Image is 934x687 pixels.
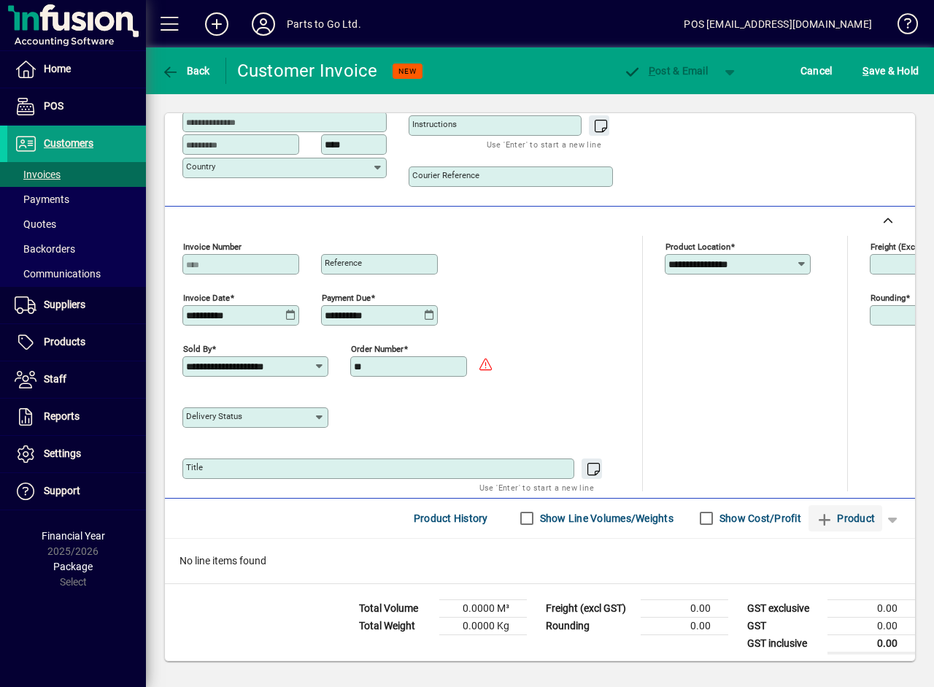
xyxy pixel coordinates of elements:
span: Suppliers [44,299,85,310]
label: Show Cost/Profit [717,511,801,526]
span: ost & Email [623,65,708,77]
mat-label: Instructions [412,119,457,129]
mat-label: Payment due [322,292,371,302]
td: Rounding [539,617,641,634]
label: Show Line Volumes/Weights [537,511,674,526]
a: Settings [7,436,146,472]
td: Total Volume [352,599,439,617]
a: Knowledge Base [887,3,916,50]
div: Customer Invoice [237,59,378,82]
span: Package [53,561,93,572]
span: Reports [44,410,80,422]
a: Reports [7,399,146,435]
span: Invoices [15,169,61,180]
a: Communications [7,261,146,286]
span: Communications [15,268,101,280]
td: 0.00 [641,599,728,617]
mat-label: Order number [351,343,404,353]
a: Quotes [7,212,146,237]
td: Freight (excl GST) [539,599,641,617]
mat-label: Invoice number [183,241,242,251]
a: Staff [7,361,146,398]
td: GST inclusive [740,634,827,653]
button: Back [158,58,214,84]
app-page-header-button: Back [146,58,226,84]
span: Products [44,336,85,348]
mat-label: Title [186,462,203,472]
mat-label: Delivery status [186,411,242,421]
button: Post & Email [616,58,715,84]
a: Products [7,324,146,361]
a: Home [7,51,146,88]
mat-hint: Use 'Enter' to start a new line [487,136,601,153]
span: Settings [44,448,81,459]
div: Parts to Go Ltd. [287,12,361,36]
span: Support [44,485,80,496]
button: Save & Hold [859,58,922,84]
div: No line items found [165,539,915,583]
td: GST [740,617,827,634]
span: Payments [15,193,69,205]
span: P [649,65,655,77]
div: POS [EMAIL_ADDRESS][DOMAIN_NAME] [684,12,872,36]
td: 0.0000 Kg [439,617,527,634]
button: Add [193,11,240,37]
button: Profile [240,11,287,37]
td: Total Weight [352,617,439,634]
td: 0.00 [641,617,728,634]
button: Product History [408,505,494,531]
span: Back [161,65,210,77]
a: Payments [7,187,146,212]
mat-label: Product location [665,241,730,251]
a: Backorders [7,237,146,261]
span: Customers [44,137,93,149]
mat-label: Invoice date [183,292,230,302]
mat-label: Country [186,161,215,172]
span: ave & Hold [862,59,919,82]
span: Product History [414,507,488,530]
a: Suppliers [7,287,146,323]
span: S [862,65,868,77]
button: Product [808,505,882,531]
mat-hint: Use 'Enter' to start a new line [479,479,594,496]
span: Home [44,63,71,74]
span: NEW [398,66,417,76]
span: POS [44,100,63,112]
mat-label: Rounding [871,292,906,302]
td: 0.00 [827,617,915,634]
span: Backorders [15,243,75,255]
td: 0.00 [827,634,915,653]
td: 0.0000 M³ [439,599,527,617]
mat-label: Courier Reference [412,170,479,180]
span: Product [816,507,875,530]
mat-label: Sold by [183,343,212,353]
button: Cancel [797,58,836,84]
a: Support [7,473,146,510]
span: Quotes [15,218,56,230]
span: Cancel [800,59,833,82]
mat-label: Reference [325,258,362,268]
span: Staff [44,373,66,385]
span: Financial Year [42,530,105,542]
td: GST exclusive [740,599,827,617]
a: POS [7,88,146,125]
a: Invoices [7,162,146,187]
td: 0.00 [827,599,915,617]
